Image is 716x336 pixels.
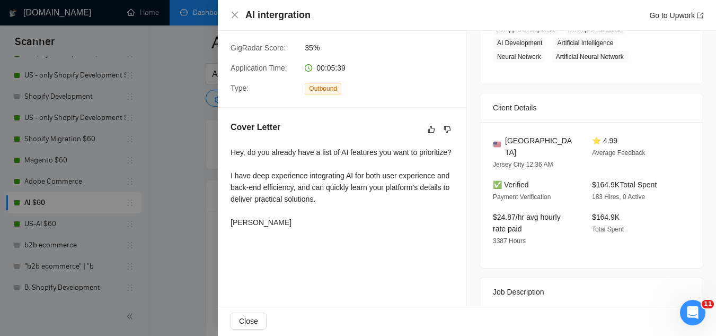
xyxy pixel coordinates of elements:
button: dislike [441,123,454,136]
span: ⭐ 4.99 [592,136,617,145]
span: export [697,12,703,19]
span: $164.9K Total Spent [592,180,657,189]
span: [GEOGRAPHIC_DATA] [505,135,575,158]
span: dislike [444,125,451,134]
h4: AI intergration [245,8,311,22]
span: Bid Amount: [231,23,271,32]
span: clock-circle [305,64,312,72]
span: Artificial Intelligence [553,37,617,49]
img: 🇺🇸 [493,141,501,148]
span: 3387 Hours [493,237,526,245]
div: Job Description [493,278,690,306]
button: like [425,123,438,136]
div: Hey, do you already have a list of AI features you want to prioritize? I have deep experience int... [231,147,454,228]
button: Close [231,313,267,330]
span: Total Spent [592,226,624,233]
span: $24.87/hr avg hourly rate paid [493,213,561,233]
span: 00:05:39 [316,64,346,72]
span: Outbound [305,83,341,94]
span: Application Time: [231,64,287,72]
span: Close [239,315,258,327]
span: $164.9K [592,213,620,221]
span: 183 Hires, 0 Active [592,193,645,201]
span: Average Feedback [592,149,646,157]
iframe: Intercom live chat [680,300,705,325]
span: Artificial Neural Network [552,51,628,63]
span: ✅ Verified [493,180,529,189]
div: Client Details [493,93,690,122]
h5: Cover Letter [231,121,280,134]
span: Type: [231,84,249,92]
span: AI Development [493,37,546,49]
span: Jersey City 12:36 AM [493,161,553,168]
span: close [231,11,239,19]
span: 11 [702,300,714,308]
span: Neural Network [493,51,545,63]
span: like [428,125,435,134]
span: Payment Verification [493,193,551,201]
span: 35% [305,42,464,54]
span: GigRadar Score: [231,44,286,52]
button: Close [231,11,239,20]
a: Go to Upworkexport [649,11,703,20]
